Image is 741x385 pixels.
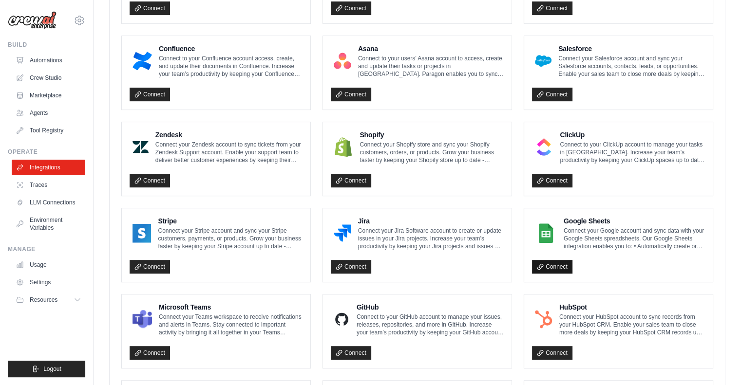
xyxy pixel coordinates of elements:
a: Connect [532,174,572,187]
h4: Zendesk [155,130,303,140]
a: Connect [331,1,371,15]
button: Resources [12,292,85,308]
h4: Asana [358,44,504,54]
a: Connect [331,346,371,360]
h4: Confluence [159,44,303,54]
a: Connect [130,88,170,101]
a: Marketplace [12,88,85,103]
img: GitHub Logo [334,310,350,329]
img: Shopify Logo [334,137,353,157]
a: Connect [532,346,572,360]
a: Automations [12,53,85,68]
h4: GitHub [357,302,504,312]
a: Connect [331,88,371,101]
img: Stripe Logo [133,223,151,243]
a: Connect [532,1,572,15]
a: Connect [130,260,170,274]
p: Connect your HubSpot account to sync records from your HubSpot CRM. Enable your sales team to clo... [559,313,705,336]
a: Connect [331,174,371,187]
img: Zendesk Logo [133,137,149,157]
a: Connect [130,174,170,187]
div: Manage [8,245,85,253]
div: Build [8,41,85,49]
button: Logout [8,361,85,377]
img: Salesforce Logo [535,51,551,71]
p: Connect your Salesforce account and sync your Salesforce accounts, contacts, leads, or opportunit... [558,55,705,78]
a: Settings [12,275,85,290]
h4: Jira [358,216,504,226]
a: Connect [130,1,170,15]
span: Logout [43,365,61,373]
a: Traces [12,177,85,193]
img: Google Sheets Logo [535,223,557,243]
p: Connect your Stripe account and sync your Stripe customers, payments, or products. Grow your busi... [158,227,303,250]
a: Connect [532,88,572,101]
h4: Shopify [360,130,504,140]
div: Widget chat [692,338,741,385]
h4: Microsoft Teams [159,302,303,312]
div: Operate [8,148,85,156]
a: Environment Variables [12,212,85,236]
img: Confluence Logo [133,51,152,71]
p: Connect your Google account and sync data with your Google Sheets spreadsheets. Our Google Sheets... [564,227,705,250]
img: ClickUp Logo [535,137,553,157]
a: Connect [532,260,572,274]
img: HubSpot Logo [535,310,552,329]
h4: Stripe [158,216,303,226]
p: Connect your Shopify store and sync your Shopify customers, orders, or products. Grow your busine... [360,141,504,164]
a: Agents [12,105,85,121]
span: Resources [30,296,57,304]
img: Microsoft Teams Logo [133,310,152,329]
h4: HubSpot [559,302,705,312]
h4: Salesforce [558,44,705,54]
a: Tool Registry [12,123,85,138]
p: Connect to your GitHub account to manage your issues, releases, repositories, and more in GitHub.... [357,313,504,336]
a: Connect [331,260,371,274]
p: Connect your Teams workspace to receive notifications and alerts in Teams. Stay connected to impo... [159,313,303,336]
a: Crew Studio [12,70,85,86]
img: Asana Logo [334,51,351,71]
a: Connect [130,346,170,360]
p: Connect your Zendesk account to sync tickets from your Zendesk Support account. Enable your suppo... [155,141,303,164]
iframe: Chat Widget [692,338,741,385]
a: Usage [12,257,85,273]
p: Connect your Jira Software account to create or update issues in your Jira projects. Increase you... [358,227,504,250]
h4: ClickUp [560,130,705,140]
img: Logo [8,11,57,30]
a: Integrations [12,160,85,175]
p: Connect to your users’ Asana account to access, create, and update their tasks or projects in [GE... [358,55,504,78]
p: Connect to your Confluence account access, create, and update their documents in Confluence. Incr... [159,55,303,78]
a: LLM Connections [12,195,85,210]
img: Jira Logo [334,223,351,243]
h4: Google Sheets [564,216,705,226]
p: Connect to your ClickUp account to manage your tasks in [GEOGRAPHIC_DATA]. Increase your team’s p... [560,141,705,164]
